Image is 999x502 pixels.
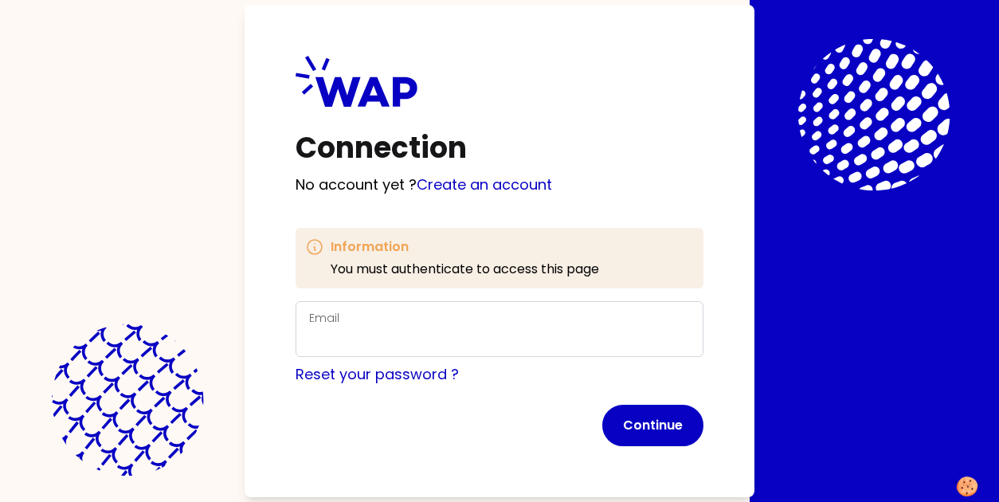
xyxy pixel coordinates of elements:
[602,405,703,446] button: Continue
[417,175,552,194] a: Create an account
[331,260,599,279] p: You must authenticate to access this page
[296,364,459,384] a: Reset your password ?
[331,237,599,257] h3: Information
[309,310,339,326] label: Email
[296,174,703,196] p: No account yet ?
[296,132,703,164] h1: Connection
